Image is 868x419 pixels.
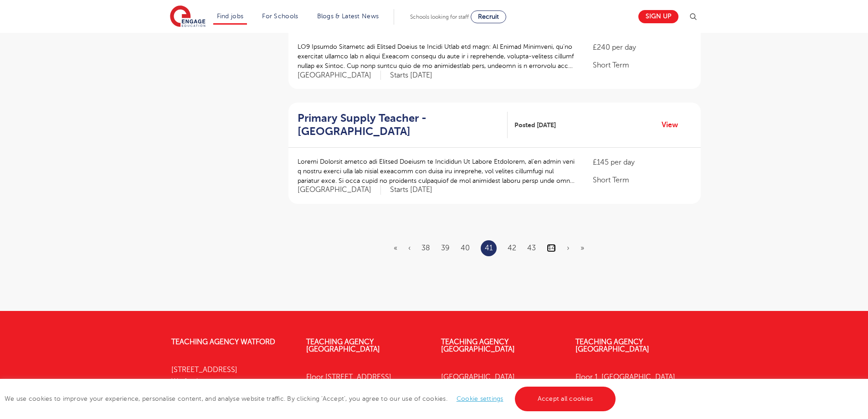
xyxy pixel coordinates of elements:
[593,175,691,186] p: Short Term
[171,338,275,346] a: Teaching Agency Watford
[547,244,556,252] a: 44
[593,42,691,53] p: £240 per day
[298,185,381,195] span: [GEOGRAPHIC_DATA]
[317,13,379,20] a: Blogs & Latest News
[514,120,556,130] span: Posted [DATE]
[5,395,618,402] span: We use cookies to improve your experience, personalise content, and analyse website traffic. By c...
[170,5,205,28] img: Engage Education
[298,157,575,186] p: Loremi Dolorsit ametco adi Elitsed Doeiusm te Incididun Ut Labore Etdolorem, al’en admin veni q n...
[593,60,691,71] p: Short Term
[441,244,450,252] a: 39
[408,244,411,252] a: Previous
[567,244,570,252] a: Next
[410,14,469,20] span: Schools looking for staff
[527,244,536,252] a: 43
[262,13,298,20] a: For Schools
[441,338,515,353] a: Teaching Agency [GEOGRAPHIC_DATA]
[662,119,685,131] a: View
[298,42,575,71] p: LO9 Ipsumdo Sitametc adi Elitsed Doeius te Incidi Utlab etd magn: Al Enimad Minimveni, qu’no exer...
[298,71,381,80] span: [GEOGRAPHIC_DATA]
[485,242,493,254] a: 41
[394,244,397,252] a: First
[508,244,516,252] a: 42
[298,112,500,138] h2: Primary Supply Teacher - [GEOGRAPHIC_DATA]
[217,13,244,20] a: Find jobs
[593,157,691,168] p: £145 per day
[421,244,430,252] a: 38
[478,13,499,20] span: Recruit
[461,244,470,252] a: 40
[515,387,616,411] a: Accept all cookies
[471,10,506,23] a: Recruit
[390,71,432,80] p: Starts [DATE]
[457,395,503,402] a: Cookie settings
[298,112,508,138] a: Primary Supply Teacher - [GEOGRAPHIC_DATA]
[575,338,649,353] a: Teaching Agency [GEOGRAPHIC_DATA]
[580,244,584,252] a: Last
[306,338,380,353] a: Teaching Agency [GEOGRAPHIC_DATA]
[390,185,432,195] p: Starts [DATE]
[638,10,678,23] a: Sign up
